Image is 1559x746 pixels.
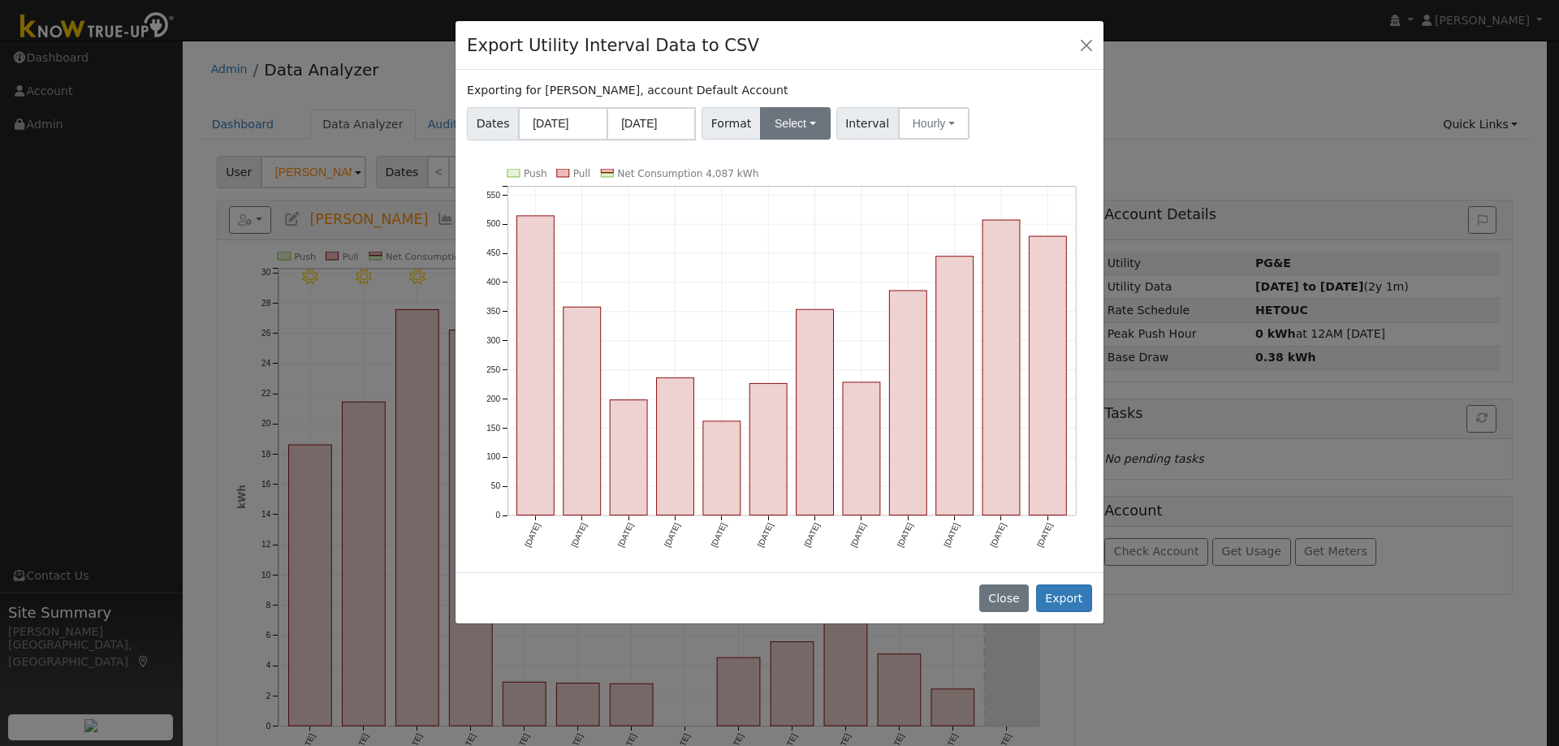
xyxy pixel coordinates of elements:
rect: onclick="" [982,220,1020,515]
text: [DATE] [756,521,775,548]
text: [DATE] [896,521,914,548]
span: Format [702,107,761,140]
rect: onclick="" [936,256,974,515]
rect: onclick="" [657,377,694,515]
button: Close [1075,33,1098,56]
text: [DATE] [616,521,635,548]
text: 450 [486,248,500,257]
rect: onclick="" [749,383,787,515]
rect: onclick="" [797,309,834,515]
text: [DATE] [570,521,589,548]
text: 250 [486,365,500,374]
text: 0 [496,511,501,520]
text: 300 [486,336,500,345]
rect: onclick="" [889,291,926,515]
button: Close [979,584,1029,612]
span: Dates [467,107,519,140]
text: [DATE] [989,521,1008,548]
span: Interval [836,107,899,140]
text: 100 [486,452,500,461]
text: Push [524,168,547,179]
text: 400 [486,278,500,287]
rect: onclick="" [564,307,601,515]
h4: Export Utility Interval Data to CSV [467,32,759,58]
text: 50 [491,481,501,490]
rect: onclick="" [703,421,741,515]
rect: onclick="" [610,399,647,515]
text: [DATE] [849,521,868,548]
text: 150 [486,423,500,432]
text: [DATE] [663,521,681,548]
text: [DATE] [802,521,821,548]
text: 350 [486,307,500,316]
rect: onclick="" [517,216,555,515]
text: 500 [486,219,500,228]
text: 200 [486,394,500,403]
text: Pull [573,168,590,179]
text: [DATE] [710,521,728,548]
text: [DATE] [1035,521,1054,548]
text: Net Consumption 4,087 kWh [617,168,758,179]
text: [DATE] [523,521,542,548]
button: Select [760,107,831,140]
text: [DATE] [942,521,961,548]
rect: onclick="" [843,382,880,515]
button: Hourly [898,107,970,140]
label: Exporting for [PERSON_NAME], account Default Account [467,82,788,99]
text: 550 [486,190,500,199]
button: Export [1036,584,1092,612]
rect: onclick="" [1030,236,1067,515]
